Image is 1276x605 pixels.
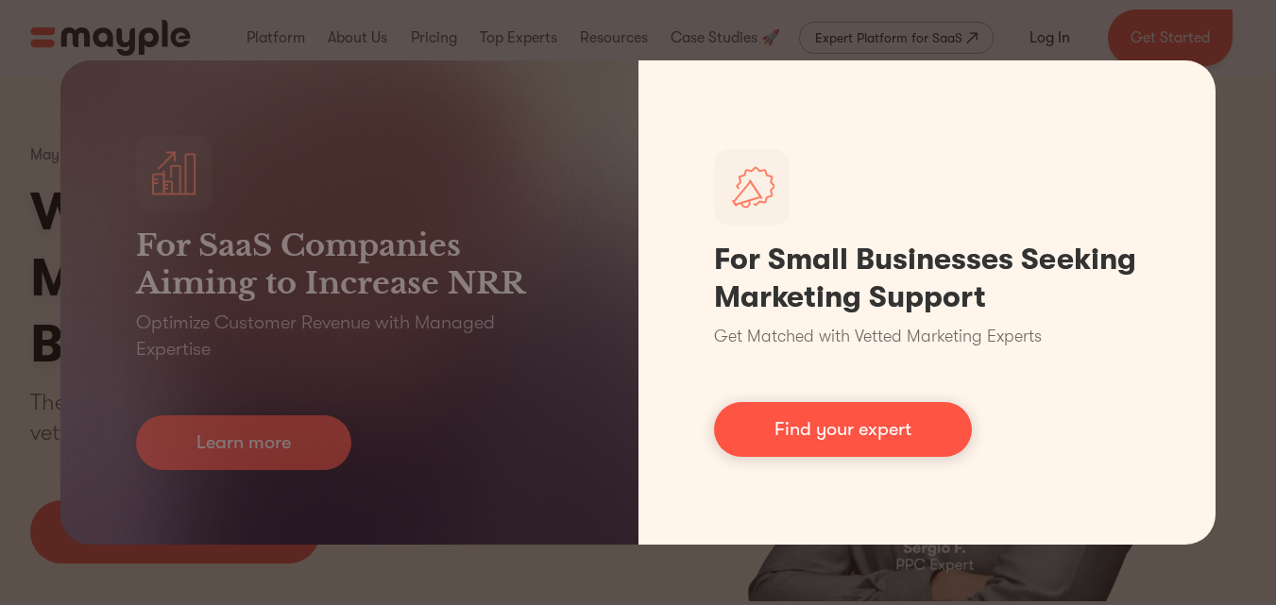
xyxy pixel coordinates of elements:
[136,415,351,470] a: Learn more
[714,324,1042,349] p: Get Matched with Vetted Marketing Experts
[136,227,563,302] h3: For SaaS Companies Aiming to Increase NRR
[714,241,1141,316] h1: For Small Businesses Seeking Marketing Support
[136,310,563,362] p: Optimize Customer Revenue with Managed Expertise
[714,402,972,457] a: Find your expert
